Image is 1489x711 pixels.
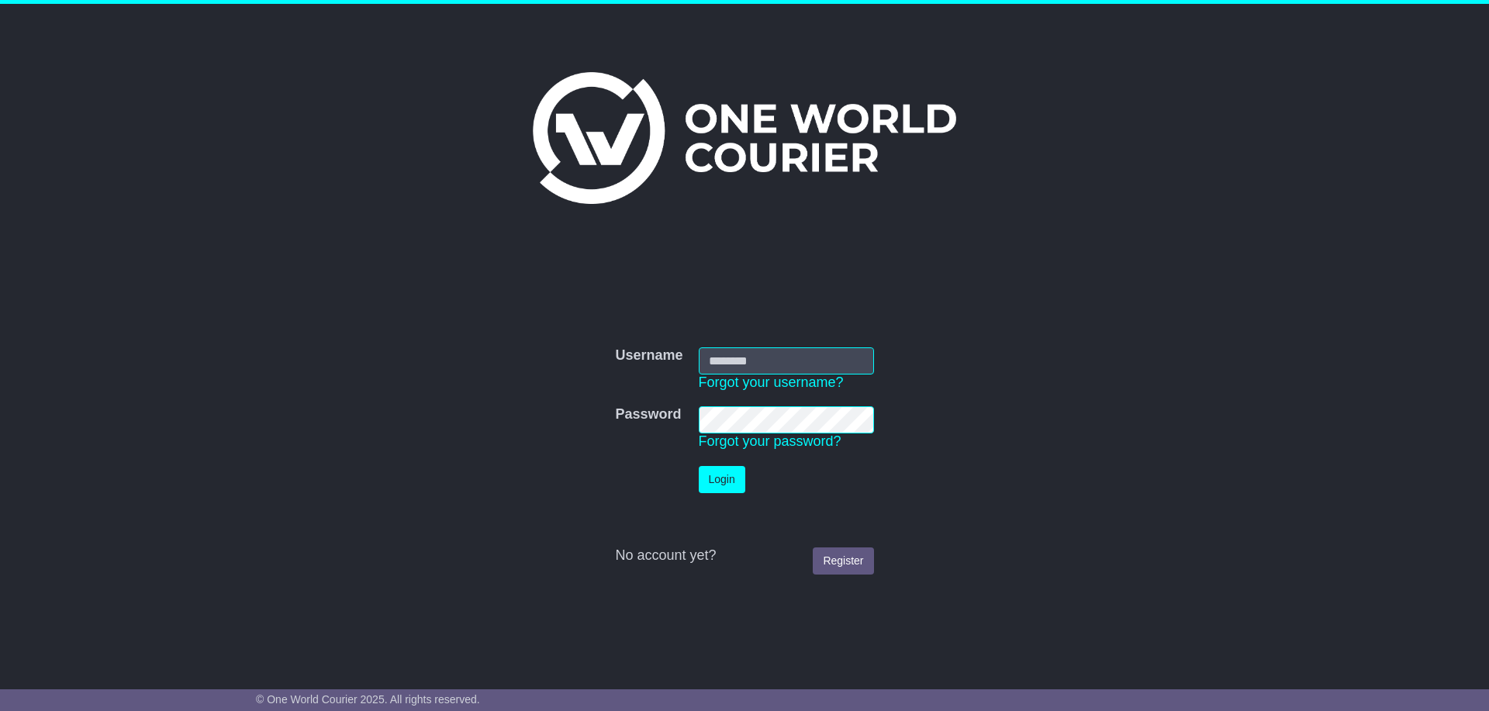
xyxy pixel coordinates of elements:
div: No account yet? [615,547,873,564]
a: Forgot your password? [699,433,841,449]
button: Login [699,466,745,493]
a: Register [813,547,873,575]
img: One World [533,72,956,204]
label: Password [615,406,681,423]
span: © One World Courier 2025. All rights reserved. [256,693,480,706]
a: Forgot your username? [699,374,844,390]
label: Username [615,347,682,364]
